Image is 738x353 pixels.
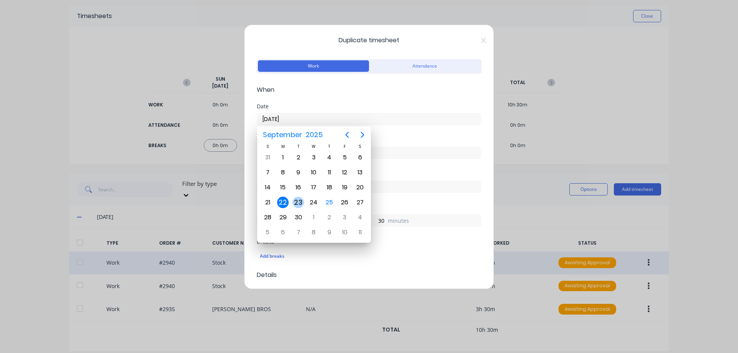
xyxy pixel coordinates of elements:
button: September2025 [258,128,327,142]
div: Wednesday, October 1, 2025 [308,212,319,223]
div: Thursday, October 2, 2025 [324,212,335,223]
div: Today, Thursday, September 25, 2025 [324,197,335,208]
label: minutes [388,217,481,226]
div: Wednesday, September 17, 2025 [308,182,319,193]
div: Friday, September 19, 2025 [339,182,351,193]
div: Sunday, October 5, 2025 [262,227,273,238]
div: Tuesday, October 7, 2025 [293,227,304,238]
div: Start time [257,138,481,143]
div: Pay rate (Optional) [257,289,481,294]
div: Breaks [257,239,481,244]
div: Friday, September 12, 2025 [339,167,351,178]
input: 0 [372,215,386,226]
div: Wednesday, September 24, 2025 [308,197,319,208]
div: Monday, September 15, 2025 [277,182,289,193]
span: Details [257,270,481,280]
div: Sunday, September 7, 2025 [262,167,273,178]
div: Thursday, October 9, 2025 [324,227,335,238]
div: Monday, October 6, 2025 [277,227,289,238]
div: Finish time [257,171,481,177]
div: Sunday, August 31, 2025 [262,152,273,163]
div: S [260,143,275,150]
div: Saturday, October 4, 2025 [354,212,366,223]
div: Tuesday, September 2, 2025 [293,152,304,163]
div: Saturday, October 11, 2025 [354,227,366,238]
div: Tuesday, September 23, 2025 [293,197,304,208]
div: Wednesday, October 8, 2025 [308,227,319,238]
div: Thursday, September 18, 2025 [324,182,335,193]
div: S [352,143,368,150]
div: Saturday, September 6, 2025 [354,152,366,163]
div: T [291,143,306,150]
span: 2025 [304,128,324,142]
div: Friday, September 5, 2025 [339,152,351,163]
div: Monday, September 8, 2025 [277,167,289,178]
div: Tuesday, September 9, 2025 [293,167,304,178]
div: T [322,143,337,150]
div: Friday, October 10, 2025 [339,227,351,238]
button: Next page [355,127,370,143]
span: Duplicate timesheet [257,36,481,45]
div: Friday, October 3, 2025 [339,212,351,223]
div: Monday, September 29, 2025 [277,212,289,223]
div: Sunday, September 21, 2025 [262,197,273,208]
div: Tuesday, September 30, 2025 [293,212,304,223]
div: Sunday, September 28, 2025 [262,212,273,223]
div: Sunday, September 14, 2025 [262,182,273,193]
div: Tuesday, September 16, 2025 [293,182,304,193]
div: Thursday, September 4, 2025 [324,152,335,163]
div: Saturday, September 27, 2025 [354,197,366,208]
div: Hours worked [257,205,481,210]
div: Thursday, September 11, 2025 [324,167,335,178]
div: Monday, September 22, 2025 [277,197,289,208]
div: M [275,143,291,150]
div: Date [257,104,481,109]
div: Saturday, September 20, 2025 [354,182,366,193]
span: September [261,128,304,142]
div: Saturday, September 13, 2025 [354,167,366,178]
div: Friday, September 26, 2025 [339,197,351,208]
button: Attendance [369,60,480,72]
div: Wednesday, September 10, 2025 [308,167,319,178]
div: Monday, September 1, 2025 [277,152,289,163]
button: Previous page [339,127,355,143]
div: Wednesday, September 3, 2025 [308,152,319,163]
button: Work [258,60,369,72]
span: When [257,85,481,94]
div: W [306,143,321,150]
div: Add breaks [260,251,478,261]
div: F [337,143,352,150]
